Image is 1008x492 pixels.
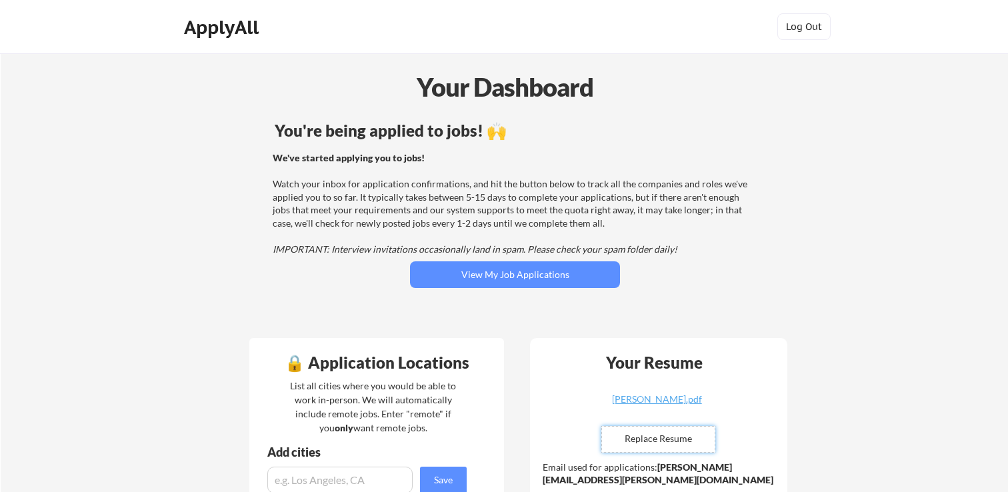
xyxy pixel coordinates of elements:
[275,123,755,139] div: You're being applied to jobs! 🙌
[184,16,263,39] div: ApplyAll
[253,355,501,371] div: 🔒 Application Locations
[777,13,831,40] button: Log Out
[577,395,736,404] div: [PERSON_NAME].pdf
[267,446,470,458] div: Add cities
[335,422,353,433] strong: only
[273,152,425,163] strong: We've started applying you to jobs!
[281,379,465,435] div: List all cities where you would be able to work in-person. We will automatically include remote j...
[273,243,677,255] em: IMPORTANT: Interview invitations occasionally land in spam. Please check your spam folder daily!
[410,261,620,288] button: View My Job Applications
[577,395,736,415] a: [PERSON_NAME].pdf
[273,151,753,256] div: Watch your inbox for application confirmations, and hit the button below to track all the compani...
[543,461,773,486] strong: [PERSON_NAME][EMAIL_ADDRESS][PERSON_NAME][DOMAIN_NAME]
[588,355,720,371] div: Your Resume
[1,68,1008,106] div: Your Dashboard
